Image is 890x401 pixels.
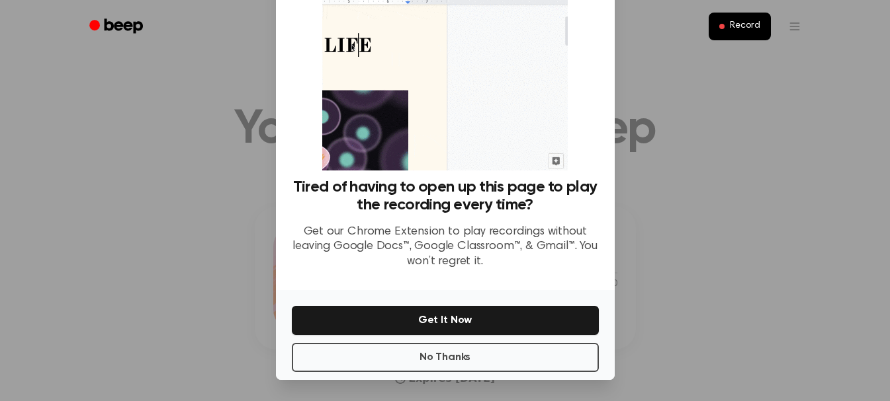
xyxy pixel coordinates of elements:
[292,225,599,270] p: Get our Chrome Extension to play recordings without leaving Google Docs™, Google Classroom™, & Gm...
[80,14,155,40] a: Beep
[709,13,770,40] button: Record
[730,20,760,32] span: Record
[779,11,811,42] button: Open menu
[292,178,599,214] h3: Tired of having to open up this page to play the recording every time?
[292,306,599,335] button: Get It Now
[292,343,599,372] button: No Thanks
